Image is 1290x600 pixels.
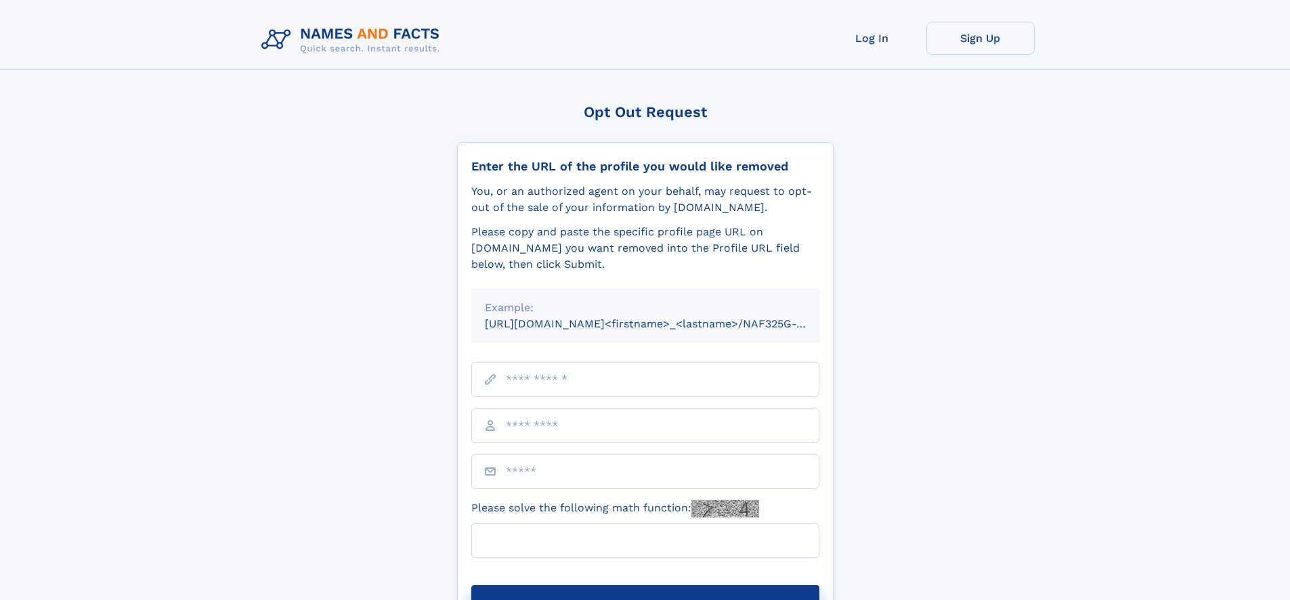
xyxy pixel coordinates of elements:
[485,317,845,330] small: [URL][DOMAIN_NAME]<firstname>_<lastname>/NAF325G-xxxxxxxx
[471,500,759,517] label: Please solve the following math function:
[471,224,819,273] div: Please copy and paste the specific profile page URL on [DOMAIN_NAME] you want removed into the Pr...
[818,22,926,55] a: Log In
[457,103,834,120] div: Opt Out Request
[485,300,806,316] div: Example:
[256,22,451,58] img: Logo Names and Facts
[471,159,819,174] div: Enter the URL of the profile you would like removed
[471,183,819,216] div: You, or an authorized agent on your behalf, may request to opt-out of the sale of your informatio...
[926,22,1035,55] a: Sign Up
